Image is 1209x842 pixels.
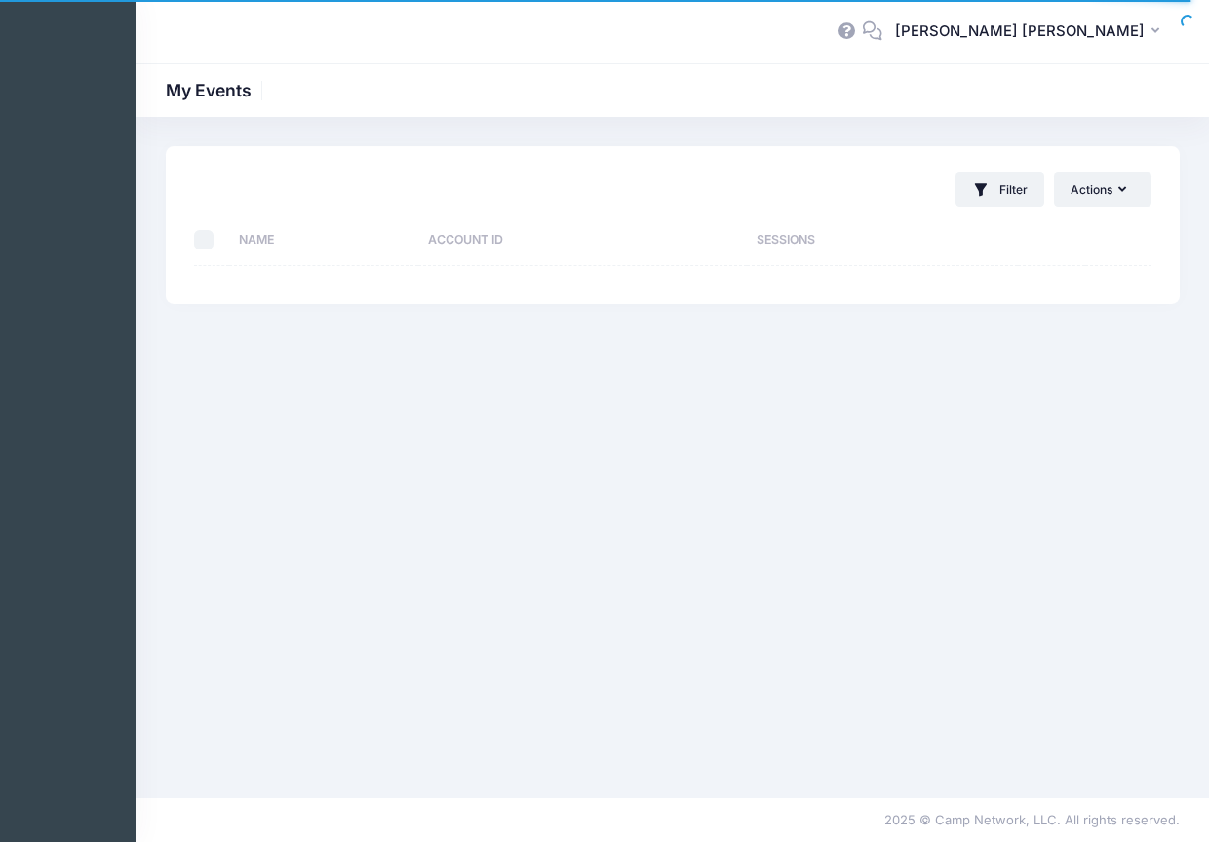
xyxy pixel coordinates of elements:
button: Filter [955,172,1044,207]
span: 2025 © Camp Network, LLC. All rights reserved. [884,812,1180,827]
span: [PERSON_NAME] [PERSON_NAME] [895,20,1145,42]
th: Sessions [747,214,1018,266]
button: [PERSON_NAME] [PERSON_NAME] [882,10,1180,55]
th: Name [229,214,418,266]
h1: My Events [166,80,268,100]
button: Actions [1054,172,1151,206]
th: Account ID [418,214,747,266]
